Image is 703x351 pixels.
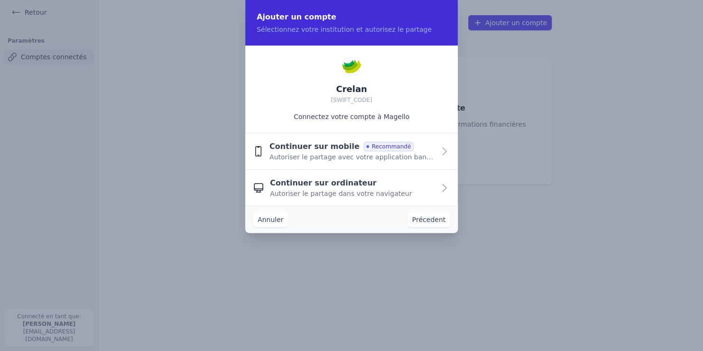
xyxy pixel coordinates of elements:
span: [SWIFT_CODE] [331,97,372,103]
button: Continuer sur ordinateur Autoriser le partage dans votre navigateur [245,170,458,206]
span: Autoriser le partage dans votre navigateur [270,189,412,198]
h2: Ajouter un compte [257,11,446,23]
span: Continuer sur ordinateur [270,177,377,189]
span: Autoriser le partage avec votre application bancaire [269,152,435,162]
p: Connectez votre compte à Magello [294,112,409,121]
button: Précedent [407,212,450,227]
span: Recommandé [363,142,414,151]
h2: Crelan [331,83,372,95]
p: Sélectionnez votre institution et autorisez le partage [257,25,446,34]
button: Annuler [253,212,288,227]
button: Continuer sur mobile Recommandé Autoriser le partage avec votre application bancaire [245,133,458,170]
span: Continuer sur mobile [269,141,360,152]
img: Crelan [342,57,361,76]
